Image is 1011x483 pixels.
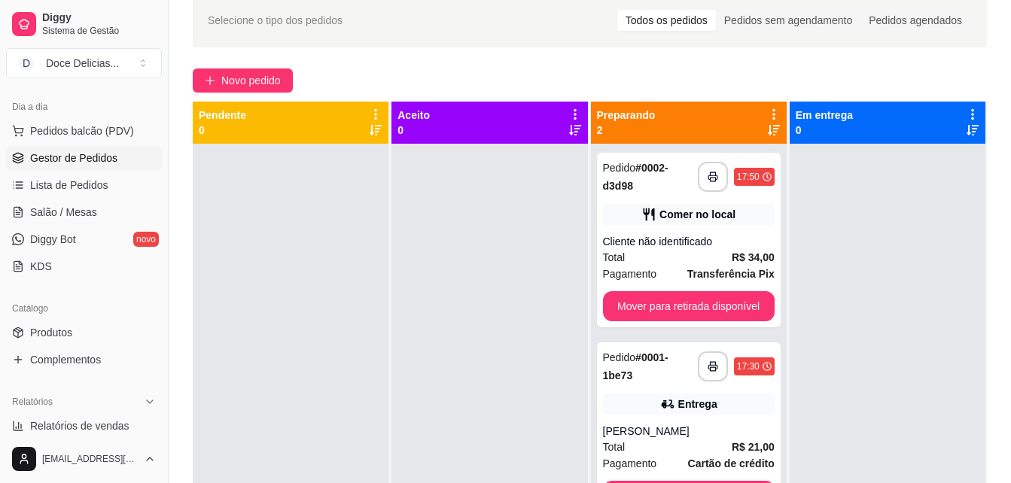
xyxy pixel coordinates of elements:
[659,207,735,222] div: Comer no local
[30,418,129,433] span: Relatórios de vendas
[6,254,162,278] a: KDS
[6,173,162,197] a: Lista de Pedidos
[678,396,717,412] div: Entrega
[6,119,162,143] button: Pedidos balcão (PDV)
[30,259,52,274] span: KDS
[603,424,775,439] div: [PERSON_NAME]
[603,162,668,192] strong: # 0002-d3d98
[597,123,656,138] p: 2
[603,266,657,282] span: Pagamento
[597,108,656,123] p: Preparando
[688,457,775,469] strong: Cartão de crédito
[603,439,626,455] span: Total
[603,351,668,381] strong: # 0001-1be73
[208,12,343,29] span: Selecione o tipo dos pedidos
[6,348,162,372] a: Complementos
[221,72,281,89] span: Novo pedido
[860,10,970,31] div: Pedidos agendados
[30,352,101,367] span: Complementos
[6,200,162,224] a: Salão / Mesas
[737,360,760,372] div: 17:30
[205,75,215,86] span: plus
[30,123,134,138] span: Pedidos balcão (PDV)
[42,11,156,25] span: Diggy
[603,249,626,266] span: Total
[732,251,775,263] strong: R$ 34,00
[6,227,162,251] a: Diggy Botnovo
[6,296,162,320] div: Catálogo
[6,414,162,438] a: Relatórios de vendas
[687,268,775,280] strong: Transferência Pix
[6,48,162,78] button: Select a team
[603,455,657,472] span: Pagamento
[737,171,760,183] div: 17:50
[30,232,76,247] span: Diggy Bot
[397,123,430,138] p: 0
[796,123,853,138] p: 0
[6,146,162,170] a: Gestor de Pedidos
[46,56,119,71] div: Doce Delicias ...
[397,108,430,123] p: Aceito
[603,291,775,321] button: Mover para retirada disponível
[796,108,853,123] p: Em entrega
[617,10,716,31] div: Todos os pedidos
[30,325,72,340] span: Produtos
[199,108,246,123] p: Pendente
[6,320,162,345] a: Produtos
[603,351,636,363] span: Pedido
[30,178,108,193] span: Lista de Pedidos
[6,95,162,119] div: Dia a dia
[6,441,162,477] button: [EMAIL_ADDRESS][DOMAIN_NAME]
[30,150,117,166] span: Gestor de Pedidos
[6,6,162,42] a: DiggySistema de Gestão
[30,205,97,220] span: Salão / Mesas
[199,123,246,138] p: 0
[716,10,860,31] div: Pedidos sem agendamento
[603,234,775,249] div: Cliente não identificado
[603,162,636,174] span: Pedido
[732,441,775,453] strong: R$ 21,00
[193,68,293,93] button: Novo pedido
[19,56,34,71] span: D
[12,396,53,408] span: Relatórios
[42,25,156,37] span: Sistema de Gestão
[42,453,138,465] span: [EMAIL_ADDRESS][DOMAIN_NAME]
